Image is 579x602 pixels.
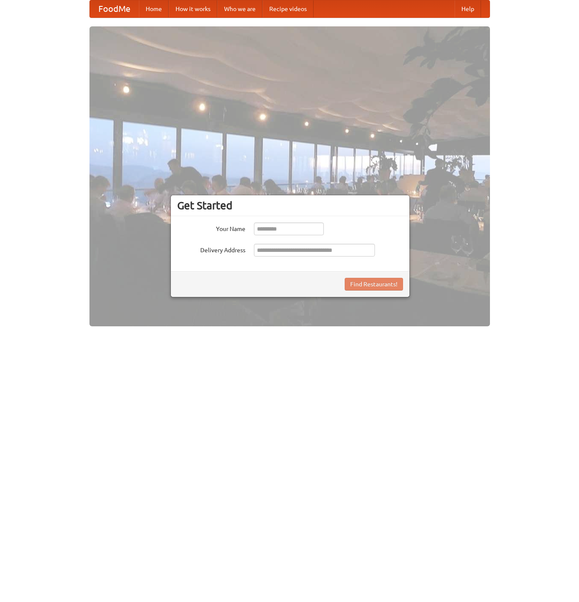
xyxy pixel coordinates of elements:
[177,199,403,212] h3: Get Started
[345,278,403,291] button: Find Restaurants!
[177,244,245,254] label: Delivery Address
[262,0,314,17] a: Recipe videos
[455,0,481,17] a: Help
[169,0,217,17] a: How it works
[139,0,169,17] a: Home
[177,223,245,233] label: Your Name
[217,0,262,17] a: Who we are
[90,0,139,17] a: FoodMe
